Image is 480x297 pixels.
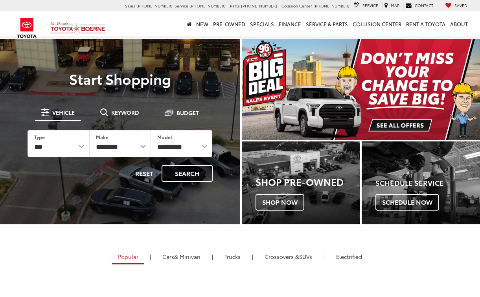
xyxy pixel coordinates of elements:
span: [PHONE_NUMBER] [189,3,226,9]
a: Collision Center [350,11,404,37]
label: Make [96,134,109,140]
li: | [322,253,327,260]
a: SUVs [259,250,318,263]
a: Service & Parts: Opens in a new tab [303,11,350,37]
button: Search [162,165,213,182]
a: My Saved Vehicles [443,2,469,9]
a: Specials [248,11,276,37]
label: Type [34,134,45,140]
span: Service [362,2,378,8]
div: Toyota [242,141,360,224]
span: Keyword [111,110,139,115]
span: Shop Now [256,194,304,211]
a: Schedule Service Schedule Now [362,141,480,224]
a: Shop Pre-Owned Shop Now [242,141,360,224]
a: Finance [276,11,303,37]
span: Schedule Now [375,194,439,211]
a: Popular [112,250,144,264]
span: [PHONE_NUMBER] [241,3,277,9]
span: Collision Center [281,3,312,9]
span: Map [391,2,399,8]
span: Vehicle [52,110,75,115]
button: Reset [129,165,160,182]
a: Map [382,2,401,9]
span: Crossovers & [265,253,299,260]
a: About [448,11,470,37]
h3: Shop Pre-Owned [256,176,360,187]
a: Contact [403,2,435,9]
a: Electrified [330,250,368,263]
img: Vic Vaughan Toyota of Boerne [50,21,106,35]
a: Rent a Toyota [404,11,448,37]
span: Saved [454,2,467,8]
a: Service [352,2,380,9]
a: New [194,11,211,37]
span: Sales [125,3,135,9]
a: Trucks [219,250,246,263]
h4: Schedule Service [375,179,480,187]
li: | [250,253,255,260]
label: Model [157,134,172,140]
a: Pre-Owned [211,11,248,37]
span: Service [175,3,188,9]
span: [PHONE_NUMBER] [313,3,349,9]
span: Budget [177,110,199,115]
a: Home [184,11,194,37]
span: Parts [230,3,240,9]
span: & Minivan [174,253,200,260]
li: | [148,253,153,260]
span: Contact [415,2,433,8]
a: Cars [156,250,206,263]
span: [PHONE_NUMBER] [136,3,173,9]
p: Start Shopping [17,71,224,86]
div: Toyota [362,141,480,224]
li: | [210,253,215,260]
img: Toyota [12,15,42,41]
